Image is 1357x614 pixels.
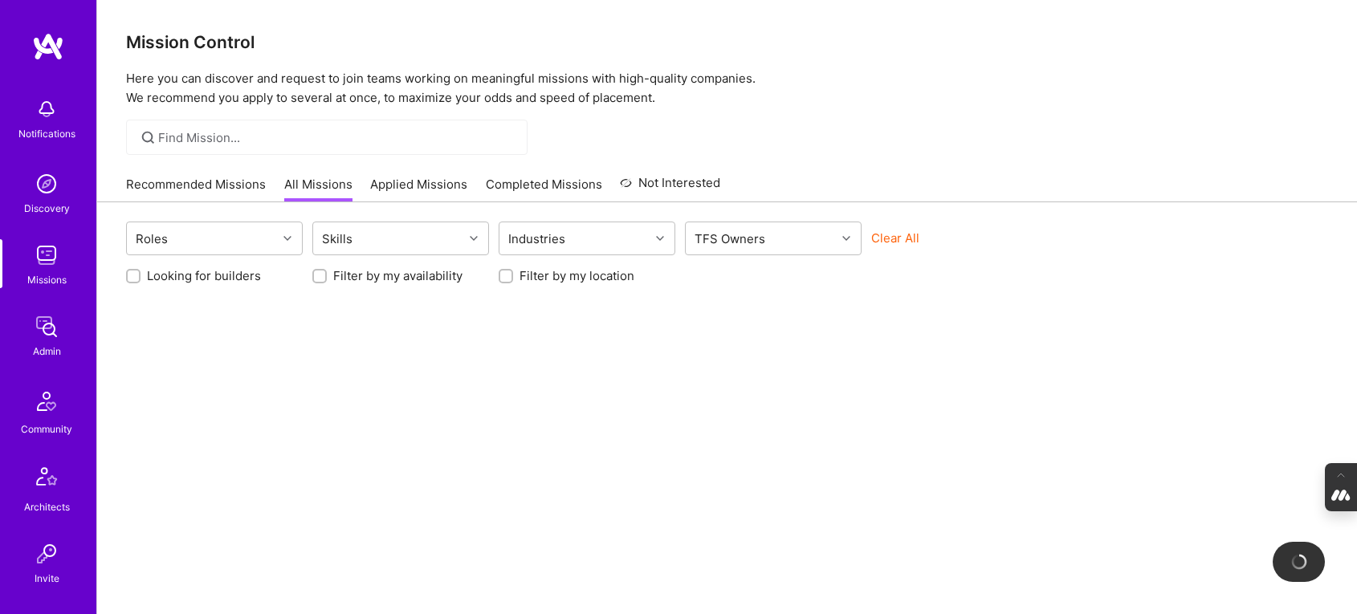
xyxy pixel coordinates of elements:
i: icon Chevron [283,234,291,242]
div: Roles [132,227,172,250]
img: Architects [27,460,66,498]
label: Filter by my availability [333,267,463,284]
h3: Mission Control [126,32,1328,52]
label: Looking for builders [147,267,261,284]
img: discovery [31,168,63,200]
a: Not Interested [620,173,720,202]
img: bell [31,93,63,125]
img: loading [1290,553,1308,571]
a: Applied Missions [370,176,467,202]
button: Clear All [871,230,919,246]
img: Community [27,382,66,421]
img: admin teamwork [31,311,63,343]
p: Here you can discover and request to join teams working on meaningful missions with high-quality ... [126,69,1328,108]
div: Admin [33,343,61,360]
div: Invite [35,570,59,587]
a: Completed Missions [486,176,602,202]
div: Architects [24,498,70,515]
div: Skills [318,227,357,250]
img: Invite [31,538,63,570]
img: logo [32,32,64,61]
div: Missions [27,271,67,288]
div: Discovery [24,200,70,217]
div: Notifications [18,125,75,142]
input: Find Mission... [158,129,515,146]
i: icon SearchGrey [139,128,157,147]
i: icon Chevron [470,234,478,242]
a: Recommended Missions [126,176,266,202]
a: All Missions [284,176,352,202]
i: icon Chevron [842,234,850,242]
div: TFS Owners [691,227,769,250]
label: Filter by my location [520,267,634,284]
div: Industries [504,227,569,250]
img: teamwork [31,239,63,271]
i: icon Chevron [656,234,664,242]
div: Community [21,421,72,437]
